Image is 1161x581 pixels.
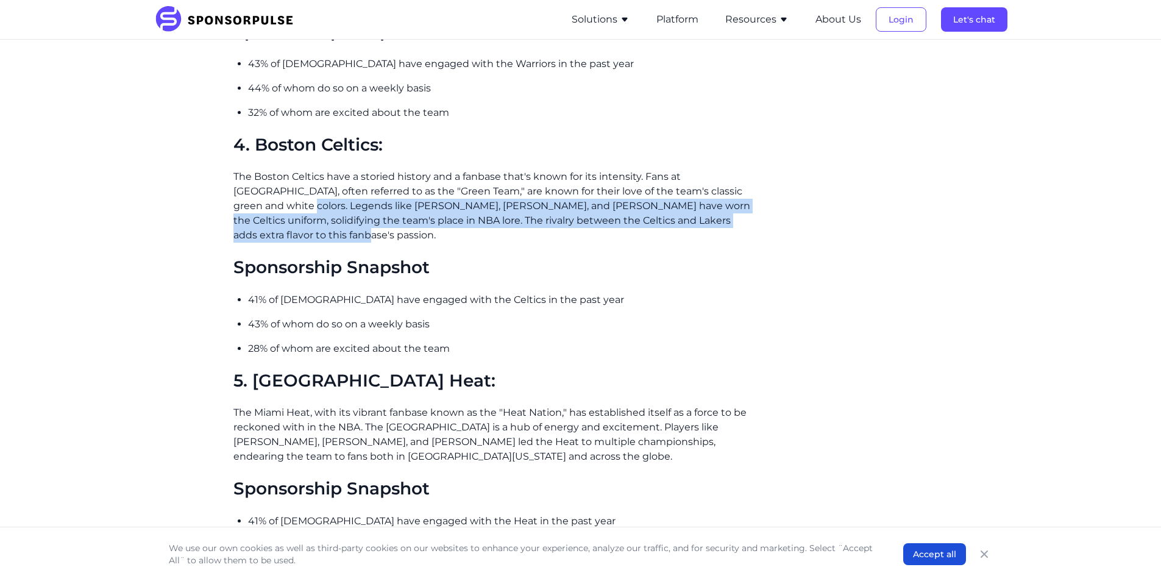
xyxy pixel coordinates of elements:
[233,479,752,499] h2: Sponsorship Snapshot
[941,7,1007,32] button: Let's chat
[248,105,752,120] p: 32% of whom are excited about the team
[1100,522,1161,581] iframe: Chat Widget
[976,546,993,563] button: Close
[169,542,879,566] p: We use our own cookies as well as third-party cookies on our websites to enhance your experience,...
[903,543,966,565] button: Accept all
[233,169,752,243] p: The Boston Celtics have a storied history and a fanbase that's known for its intensity. Fans at [...
[941,14,1007,25] a: Let's chat
[876,7,926,32] button: Login
[572,12,630,27] button: Solutions
[656,12,698,27] button: Platform
[656,14,698,25] a: Platform
[815,14,861,25] a: About Us
[725,12,789,27] button: Resources
[248,317,752,332] p: 43% of whom do so on a weekly basis
[815,12,861,27] button: About Us
[248,57,752,71] p: 43% of [DEMOGRAPHIC_DATA] have engaged with the Warriors in the past year
[233,371,752,391] h2: 5. [GEOGRAPHIC_DATA] Heat:
[154,6,302,33] img: SponsorPulse
[248,341,752,356] p: 28% of whom are excited about the team
[233,257,752,278] h2: Sponsorship Snapshot
[233,135,752,155] h2: 4. Boston Celtics:
[876,14,926,25] a: Login
[248,81,752,96] p: 44% of whom do so on a weekly basis
[233,405,752,464] p: The Miami Heat, with its vibrant fanbase known as the "Heat Nation," has established itself as a ...
[248,514,752,529] p: 41% of [DEMOGRAPHIC_DATA] have engaged with the Heat in the past year
[248,293,752,307] p: 41% of [DEMOGRAPHIC_DATA] have engaged with the Celtics in the past year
